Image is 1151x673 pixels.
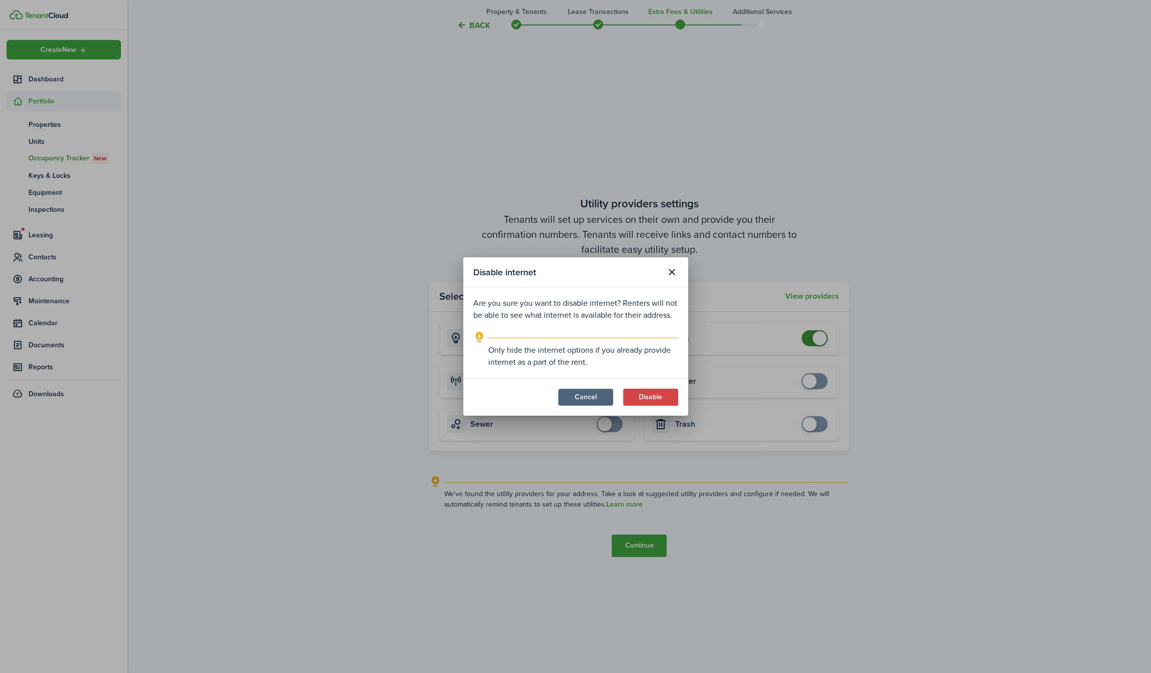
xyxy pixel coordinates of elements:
[558,389,613,406] button: Cancel
[623,389,678,406] button: Disable
[664,264,681,281] button: Close modal
[488,344,678,368] explanation-description: Only hide the internet options if you already provide internet as a part of the rent.
[473,297,678,321] p: Are you sure you want to disable internet? Renters will not be able to see what internet is avail...
[473,331,486,343] i: outline
[473,262,661,282] modal-title: Disable internet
